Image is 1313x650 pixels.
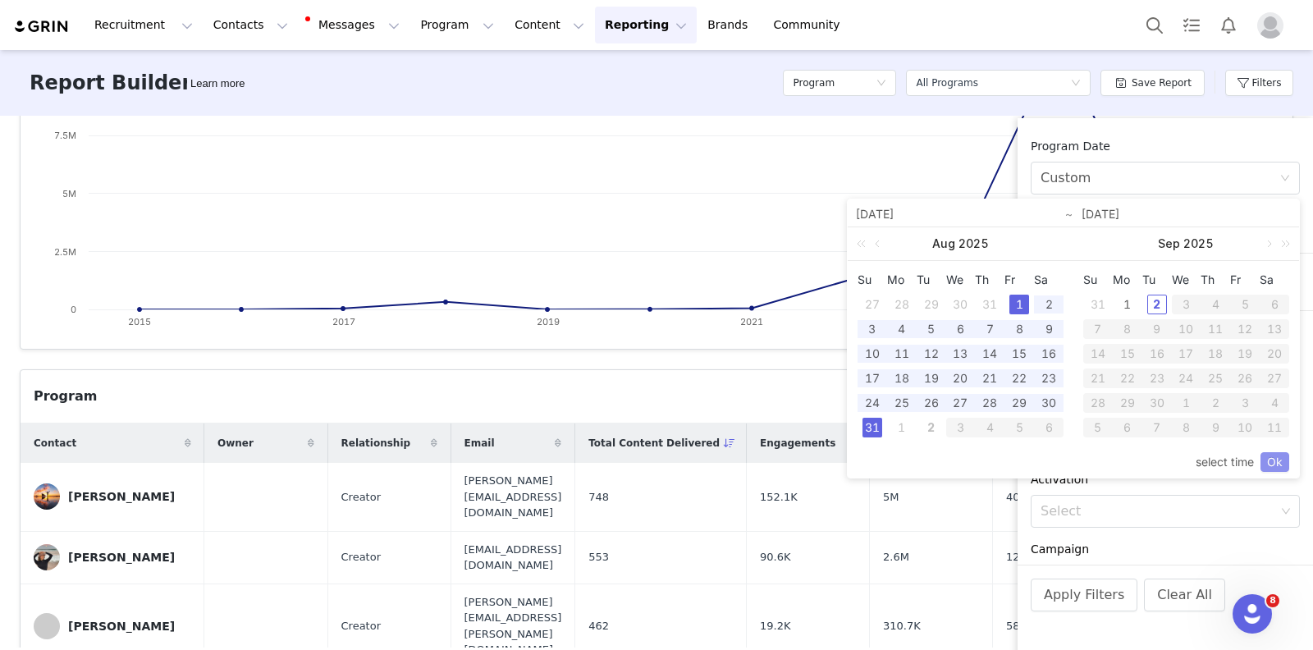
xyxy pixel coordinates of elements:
div: 31 [980,295,1000,314]
td: September 11, 2025 [1201,317,1230,341]
td: October 8, 2025 [1172,415,1201,440]
div: 21 [1083,368,1113,388]
div: 7 [1083,319,1113,339]
div: 30 [950,295,970,314]
div: [PERSON_NAME] [68,620,175,633]
text: 2.5M [54,246,76,258]
div: 10 [1230,418,1260,437]
div: 6 [950,319,970,339]
a: Next month (PageDown) [1260,227,1275,260]
text: 2021 [740,316,763,327]
th: Sun [1083,268,1113,292]
div: 21 [980,368,1000,388]
td: August 8, 2025 [1004,317,1034,341]
td: July 31, 2025 [975,292,1004,317]
div: 28 [892,295,912,314]
div: Campaign [1031,541,1300,558]
td: August 12, 2025 [917,341,946,366]
td: August 16, 2025 [1034,341,1064,366]
td: August 15, 2025 [1004,341,1034,366]
div: 22 [1009,368,1029,388]
td: August 28, 2025 [975,391,1004,415]
div: 6 [1113,418,1142,437]
button: Clear All [1144,579,1225,611]
td: September 4, 2025 [975,415,1004,440]
span: Email [464,436,495,451]
td: August 30, 2025 [1034,391,1064,415]
div: 27 [1260,368,1289,388]
td: August 21, 2025 [975,366,1004,391]
span: 553 [588,549,609,565]
td: September 18, 2025 [1201,341,1230,366]
td: September 27, 2025 [1260,366,1289,391]
div: 8 [1009,319,1029,339]
i: icon: down [1280,173,1290,185]
td: August 5, 2025 [917,317,946,341]
div: 19 [1230,344,1260,364]
td: September 15, 2025 [1113,341,1142,366]
td: September 6, 2025 [1034,415,1064,440]
button: Content [505,7,594,43]
div: 31 [862,418,882,437]
td: July 27, 2025 [858,292,887,317]
div: 2 [1039,295,1059,314]
h3: Report Builder [30,68,191,98]
div: 16 [1039,344,1059,364]
div: 26 [1230,368,1260,388]
button: Program [410,7,504,43]
button: Recruitment [85,7,203,43]
div: 10 [862,344,882,364]
div: 12 [922,344,941,364]
div: 20 [950,368,970,388]
div: 58K [1006,618,1146,634]
a: Sep [1156,227,1182,260]
text: 2015 [128,316,151,327]
span: Creator [341,549,382,565]
td: August 22, 2025 [1004,366,1034,391]
div: [PERSON_NAME] [68,551,175,564]
div: 17 [862,368,882,388]
span: Tu [917,272,946,287]
td: August 23, 2025 [1034,366,1064,391]
div: 1 [892,418,912,437]
span: 90.6K [760,549,790,565]
span: Mo [887,272,917,287]
div: 27 [950,393,970,413]
div: 2 [922,418,941,437]
td: September 20, 2025 [1260,341,1289,366]
td: August 7, 2025 [975,317,1004,341]
a: grin logo [13,19,71,34]
td: September 8, 2025 [1113,317,1142,341]
div: 10 [1172,319,1201,339]
div: 4 [1201,295,1230,314]
div: All Programs [916,71,978,95]
a: Last year (Control + left) [853,227,875,260]
div: 1 [1009,295,1029,314]
div: 5 [922,319,941,339]
div: 7 [1142,418,1172,437]
th: Mon [1113,268,1142,292]
span: Program Date [1031,140,1110,153]
button: Apply Filters [1031,579,1137,611]
span: Sa [1034,272,1064,287]
td: July 29, 2025 [917,292,946,317]
div: 28 [1083,393,1113,413]
span: Contact [34,436,76,451]
button: Profile [1247,12,1300,39]
div: 31 [1088,295,1108,314]
div: 14 [980,344,1000,364]
div: 23 [1039,368,1059,388]
td: August 24, 2025 [858,391,887,415]
td: September 16, 2025 [1142,341,1172,366]
div: 30 [1039,393,1059,413]
i: icon: down [1071,78,1081,89]
td: September 9, 2025 [1142,317,1172,341]
img: placeholder-profile.jpg [1257,12,1283,39]
td: September 1, 2025 [887,415,917,440]
div: 26 [922,393,941,413]
div: 25 [892,393,912,413]
text: 2019 [537,316,560,327]
td: August 2, 2025 [1034,292,1064,317]
iframe: Intercom live chat [1233,594,1272,634]
th: Sun [858,268,887,292]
